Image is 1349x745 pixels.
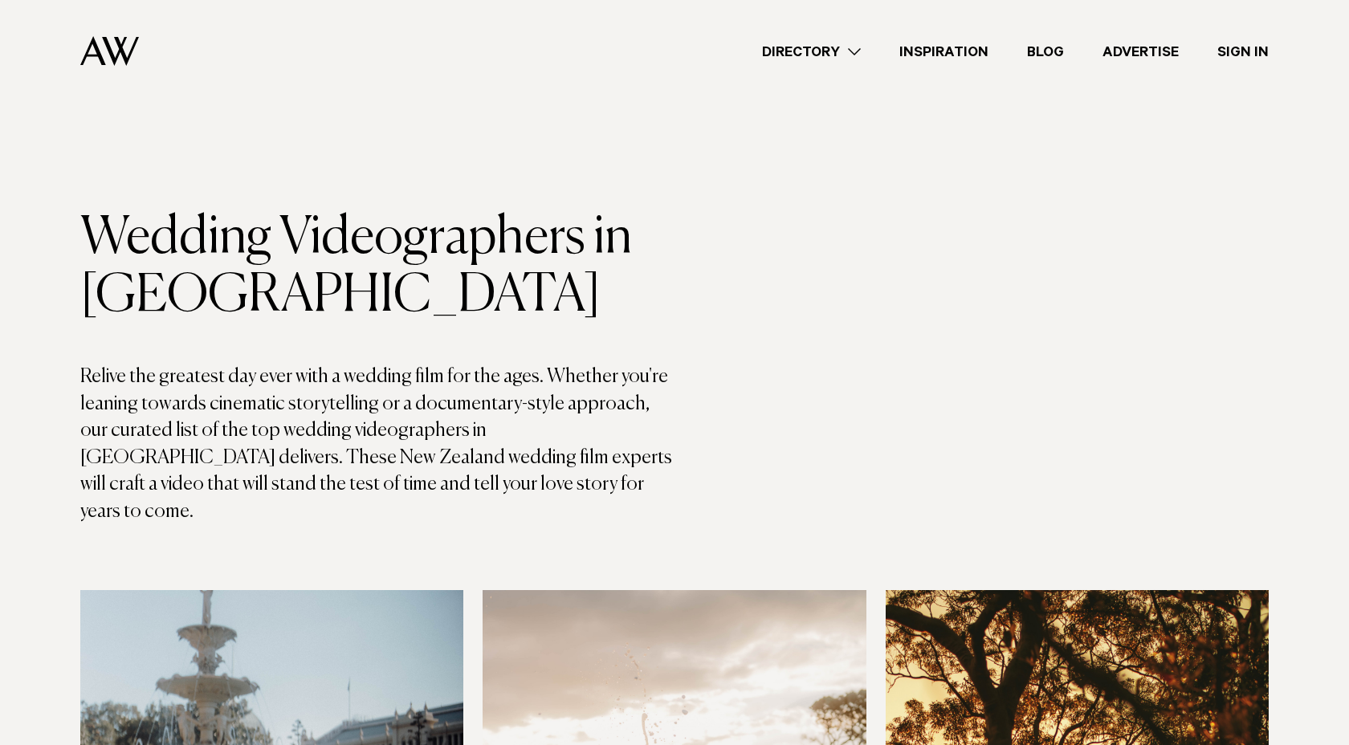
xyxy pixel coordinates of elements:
[1008,41,1083,63] a: Blog
[80,364,674,526] p: Relive the greatest day ever with a wedding film for the ages. Whether you're leaning towards cin...
[880,41,1008,63] a: Inspiration
[1083,41,1198,63] a: Advertise
[80,210,674,325] h1: Wedding Videographers in [GEOGRAPHIC_DATA]
[1198,41,1288,63] a: Sign In
[80,36,139,66] img: Auckland Weddings Logo
[743,41,880,63] a: Directory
